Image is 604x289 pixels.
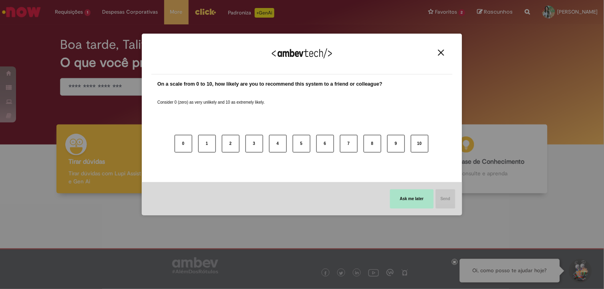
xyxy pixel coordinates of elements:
button: 10 [411,135,429,153]
label: On a scale from 0 to 10, how likely are you to recommend this system to a friend or colleague? [157,80,383,88]
button: 0 [175,135,192,153]
button: 2 [222,135,240,153]
img: Logo Ambevtech [272,48,332,58]
button: 6 [316,135,334,153]
button: 3 [246,135,263,153]
img: Close [438,50,444,56]
button: 8 [364,135,381,153]
label: Consider 0 (zero) as very unlikely and 10 as extremely likely. [157,90,265,105]
button: Ask me later [390,189,434,209]
button: 7 [340,135,358,153]
button: 4 [269,135,287,153]
button: Close [436,49,447,56]
button: 9 [387,135,405,153]
button: 5 [293,135,310,153]
button: 1 [198,135,216,153]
